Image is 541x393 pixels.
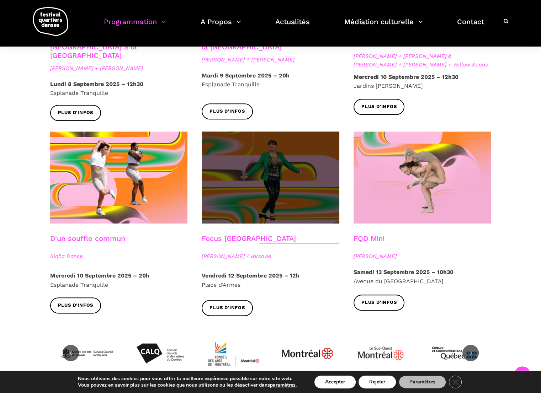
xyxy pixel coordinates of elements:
[354,234,384,243] a: FQD Mini
[202,272,299,279] strong: Vendredi 12 Septembre 2025 – 12h
[209,304,245,312] span: Plus d'infos
[399,376,446,388] button: Paramètres
[202,252,339,260] span: [PERSON_NAME] / Varsovie
[207,327,260,380] img: CMYK_Logo_CAMMontreal
[202,55,339,64] span: [PERSON_NAME] + [PERSON_NAME]
[78,382,297,388] p: Vous pouvez en savoir plus sur les cookies que nous utilisons ou les désactiver dans .
[361,299,397,306] span: Plus d'infos
[202,234,296,243] a: Focus [GEOGRAPHIC_DATA]
[60,327,113,380] img: CAC_BW_black_f
[202,72,290,79] strong: Mardi 9 Septembre 2025 – 20h
[344,16,423,37] a: Médiation culturelle
[361,103,397,111] span: Plus d'infos
[354,252,491,260] span: [PERSON_NAME]
[50,281,108,288] span: Esplanade Tranquille
[201,16,241,37] a: A Propos
[202,103,253,119] a: Plus d'infos
[354,82,423,89] span: Jardins [PERSON_NAME]
[50,234,125,243] a: D'un souffle commun
[50,81,143,87] strong: Lundi 8 Septembre 2025 – 12h30
[50,34,180,60] a: Vitrine Internationale : Traversées de [GEOGRAPHIC_DATA] à la [GEOGRAPHIC_DATA]
[449,376,462,388] button: Close GDPR Cookie Banner
[354,99,405,115] a: Plus d'infos
[457,16,484,37] a: Contact
[50,90,108,96] span: Esplanade Tranquille
[275,16,310,37] a: Actualités
[50,272,149,279] strong: Mercredi 10 Septembre 2025 – 20h
[58,302,94,309] span: Plus d'infos
[78,376,297,382] p: Nous utilisons des cookies pour vous offrir la meilleure expérience possible sur notre site web.
[33,7,68,36] img: logo-fqd-med
[270,382,296,388] button: paramètres
[354,295,405,311] a: Plus d'infos
[209,108,245,115] span: Plus d'infos
[58,109,94,117] span: Plus d'infos
[104,16,166,37] a: Programmation
[50,64,188,72] span: [PERSON_NAME] + [PERSON_NAME]
[133,327,187,380] img: Calq_noir
[281,327,334,380] img: JPGnr_b
[354,278,444,285] span: Avenue du [GEOGRAPHIC_DATA]
[354,269,454,275] strong: Samedi 13 Septembre 2025 – 10h30
[428,327,481,380] img: mccq-3-3
[50,252,188,260] span: Sinha Danse
[202,81,260,88] span: Esplanade Tranquille
[354,74,458,80] strong: Mercredi 10 Septembre 2025 – 12h30
[50,105,101,121] a: Plus d'infos
[354,52,491,69] span: [PERSON_NAME] + [PERSON_NAME] & [PERSON_NAME] + [PERSON_NAME] + Willow Seeds
[314,376,356,388] button: Accepter
[202,300,253,316] a: Plus d'infos
[202,271,339,289] p: Place d’Armes
[354,327,407,380] img: Logo_Mtl_Le_Sud-Ouest.svg_
[50,297,101,313] a: Plus d'infos
[359,376,396,388] button: Rejeter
